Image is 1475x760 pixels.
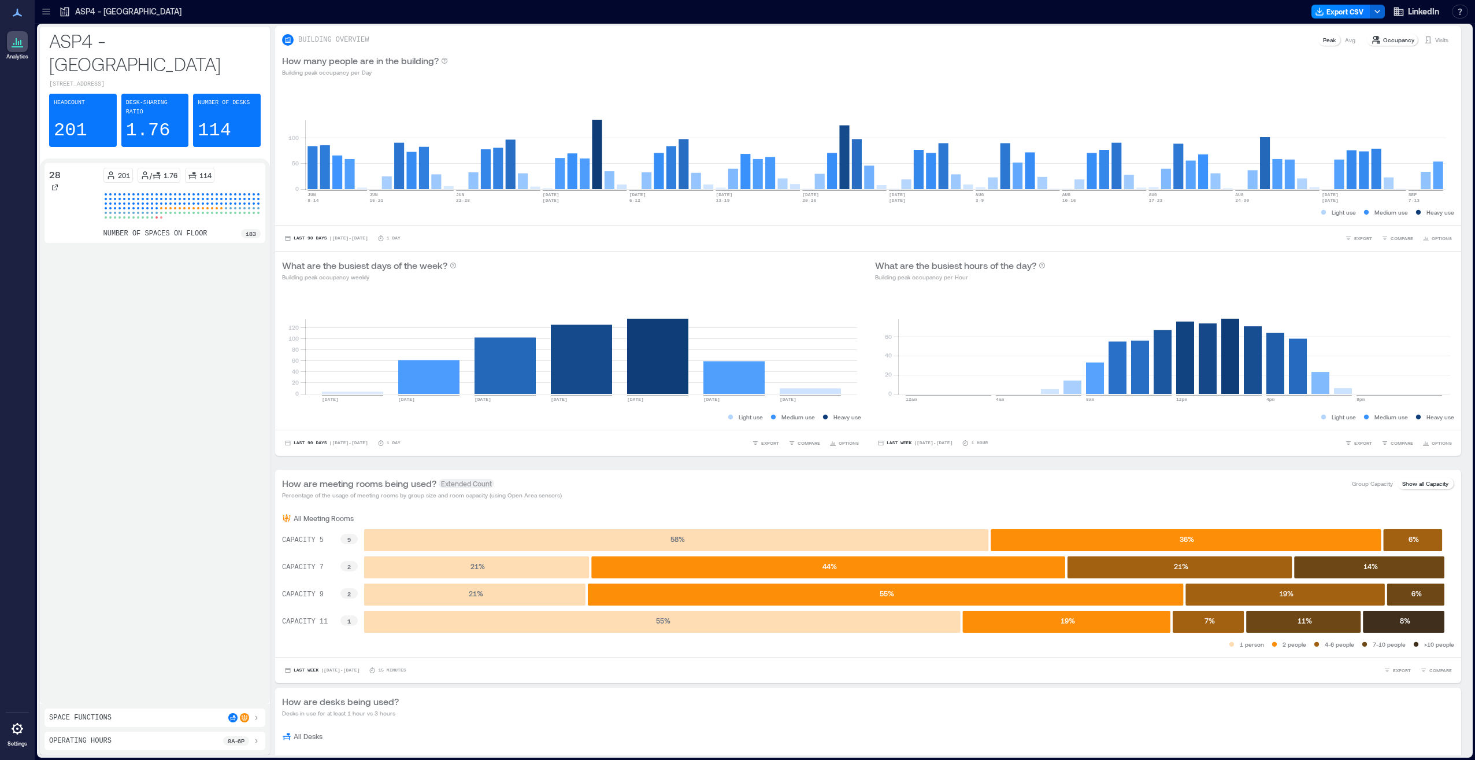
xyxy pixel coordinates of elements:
p: 15 minutes [378,667,406,674]
p: 183 [246,229,256,238]
p: Settings [8,740,27,747]
p: Analytics [6,53,28,60]
text: 21 % [470,562,485,570]
p: Heavy use [833,412,861,422]
text: 8am [1086,397,1095,402]
p: Headcount [54,98,85,108]
p: 1 Day [387,440,401,447]
text: SEP [1409,192,1417,197]
button: Last Week |[DATE]-[DATE] [282,665,362,676]
text: CAPACITY 7 [282,563,324,571]
p: Occupancy [1383,35,1414,45]
text: 8 % [1400,617,1410,625]
tspan: 80 [292,346,299,353]
span: COMPARE [798,440,820,447]
text: 6-12 [629,198,640,203]
button: COMPARE [1379,437,1415,449]
text: [DATE] [551,397,568,402]
p: Building peak occupancy weekly [282,272,457,282]
text: [DATE] [780,397,796,402]
text: AUG [976,192,984,197]
p: Light use [1332,208,1356,217]
button: LinkedIn [1389,2,1443,21]
tspan: 60 [885,333,892,340]
a: Settings [3,715,31,751]
text: 8-14 [307,198,318,203]
p: BUILDING OVERVIEW [298,35,369,45]
p: 4-6 people [1325,640,1354,649]
p: Peak [1323,35,1336,45]
p: 1 person [1240,640,1264,649]
button: EXPORT [1381,665,1413,676]
p: / [150,171,152,180]
p: 114 [199,171,212,180]
text: AUG [1235,192,1244,197]
text: [DATE] [703,397,720,402]
text: [DATE] [398,397,415,402]
p: Operating Hours [49,736,112,746]
tspan: 40 [292,368,299,375]
text: 12am [906,397,917,402]
text: 3-9 [976,198,984,203]
a: Analytics [3,28,32,64]
p: 201 [54,119,87,142]
p: Space Functions [49,713,112,722]
p: Building peak occupancy per Day [282,68,448,77]
span: EXPORT [1354,235,1372,242]
span: EXPORT [761,440,779,447]
text: AUG [1148,192,1157,197]
text: 21 % [1174,562,1188,570]
text: 6 % [1409,535,1419,543]
p: Light use [1332,412,1356,422]
p: Visits [1435,35,1448,45]
span: OPTIONS [1432,235,1452,242]
tspan: 0 [888,390,892,397]
span: COMPARE [1391,440,1413,447]
button: OPTIONS [827,437,861,449]
text: [DATE] [322,397,339,402]
text: CAPACITY 9 [282,591,324,599]
text: 20-26 [802,198,816,203]
p: 2 people [1283,640,1306,649]
p: ASP4 - [GEOGRAPHIC_DATA] [49,29,261,75]
text: 55 % [880,589,894,597]
text: AUG [1062,192,1071,197]
text: 8pm [1357,397,1365,402]
button: EXPORT [1343,233,1374,244]
text: 21 % [469,589,483,597]
button: Export CSV [1311,5,1370,19]
text: [DATE] [627,397,644,402]
p: 1 Day [387,235,401,242]
p: Number of Desks [198,98,250,108]
span: EXPORT [1354,440,1372,447]
tspan: 20 [885,371,892,378]
span: OPTIONS [839,440,859,447]
text: 6 % [1411,589,1422,597]
span: Extended Count [439,479,494,488]
tspan: 60 [292,357,299,364]
tspan: 100 [288,335,299,342]
p: How many people are in the building? [282,54,439,68]
span: COMPARE [1391,235,1413,242]
text: JUN [456,192,465,197]
text: [DATE] [475,397,491,402]
text: 7 % [1205,617,1215,625]
text: [DATE] [543,192,559,197]
text: 36 % [1180,535,1194,543]
tspan: 40 [885,352,892,359]
p: Heavy use [1426,412,1454,422]
p: 8a - 6p [228,736,244,746]
p: Group Capacity [1352,479,1393,488]
button: COMPARE [1379,233,1415,244]
text: 55 % [656,617,670,625]
text: JUN [307,192,316,197]
text: 11 % [1298,617,1312,625]
span: LinkedIn [1408,6,1439,17]
text: 19 % [1061,617,1075,625]
text: [DATE] [629,192,646,197]
p: Light use [739,412,763,422]
p: Medium use [781,412,815,422]
p: 201 [118,171,130,180]
button: Last Week |[DATE]-[DATE] [875,437,955,449]
text: 7-13 [1409,198,1420,203]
